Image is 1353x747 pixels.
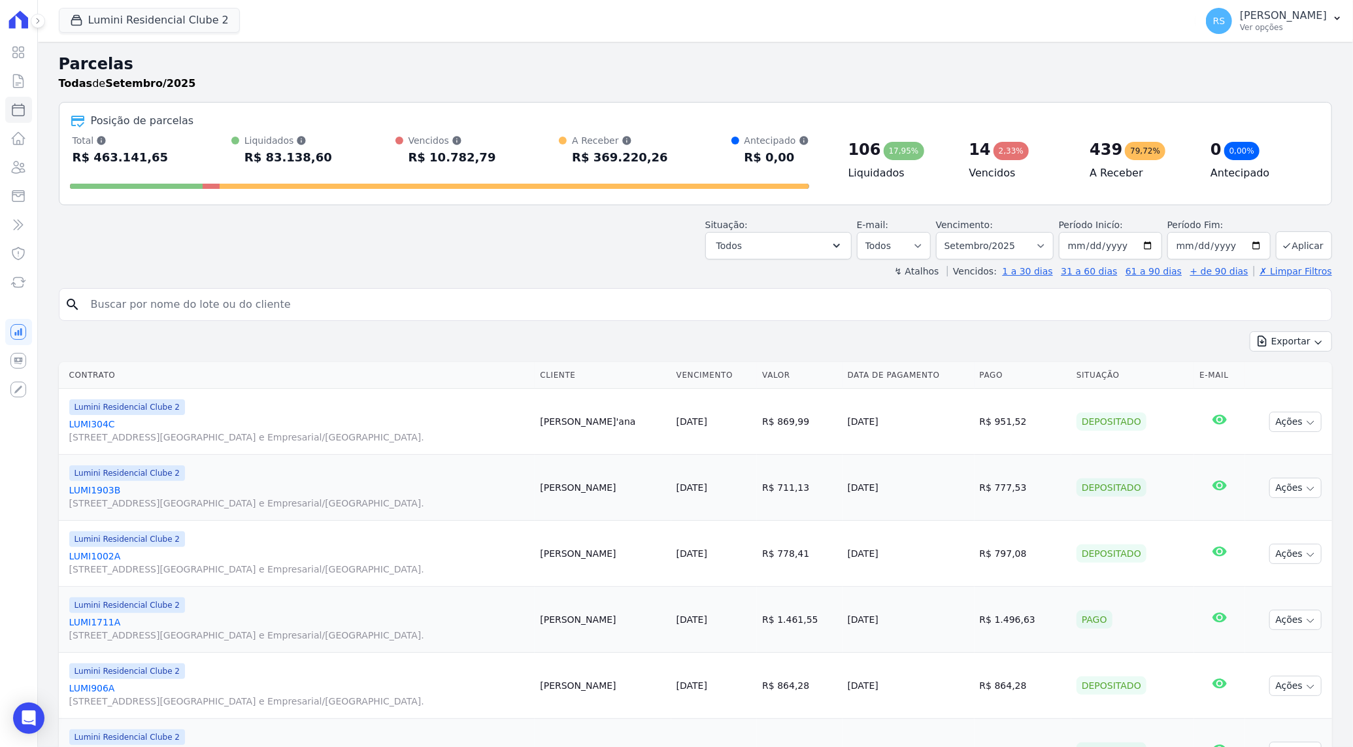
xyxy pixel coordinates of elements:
div: Depositado [1077,676,1146,695]
h2: Parcelas [59,52,1332,76]
th: Data de Pagamento [843,362,975,389]
th: Cliente [535,362,671,389]
td: [DATE] [843,587,975,653]
a: + de 90 dias [1190,266,1248,276]
div: R$ 83.138,60 [244,147,332,168]
p: de [59,76,196,91]
div: R$ 369.220,26 [572,147,668,168]
p: [PERSON_NAME] [1240,9,1327,22]
td: [DATE] [843,455,975,521]
th: Vencimento [671,362,758,389]
a: LUMI906A[STREET_ADDRESS][GEOGRAPHIC_DATA] e Empresarial/[GEOGRAPHIC_DATA]. [69,682,530,708]
div: 106 [848,139,881,160]
td: R$ 711,13 [757,455,842,521]
button: Exportar [1250,331,1332,352]
div: Pago [1077,610,1112,629]
a: ✗ Limpar Filtros [1254,266,1332,276]
th: Contrato [59,362,535,389]
div: R$ 10.782,79 [409,147,496,168]
span: Lumini Residencial Clube 2 [69,531,185,547]
span: Lumini Residencial Clube 2 [69,465,185,481]
a: [DATE] [676,416,707,427]
a: [DATE] [676,614,707,625]
td: R$ 1.461,55 [757,587,842,653]
div: 79,72% [1125,142,1165,160]
span: [STREET_ADDRESS][GEOGRAPHIC_DATA] e Empresarial/[GEOGRAPHIC_DATA]. [69,695,530,708]
td: R$ 864,28 [757,653,842,719]
a: LUMI1711A[STREET_ADDRESS][GEOGRAPHIC_DATA] e Empresarial/[GEOGRAPHIC_DATA]. [69,616,530,642]
button: Lumini Residencial Clube 2 [59,8,240,33]
span: Lumini Residencial Clube 2 [69,597,185,613]
span: RS [1213,16,1226,25]
span: Lumini Residencial Clube 2 [69,729,185,745]
td: [DATE] [843,389,975,455]
div: Open Intercom Messenger [13,703,44,734]
div: 14 [969,139,990,160]
button: Ações [1269,676,1322,696]
span: [STREET_ADDRESS][GEOGRAPHIC_DATA] e Empresarial/[GEOGRAPHIC_DATA]. [69,431,530,444]
div: Depositado [1077,544,1146,563]
td: R$ 951,52 [975,389,1071,455]
label: Período Inicío: [1059,220,1123,230]
button: Ações [1269,478,1322,498]
div: Vencidos [409,134,496,147]
td: R$ 797,08 [975,521,1071,587]
div: Liquidados [244,134,332,147]
div: Posição de parcelas [91,113,194,129]
a: [DATE] [676,482,707,493]
label: E-mail: [857,220,889,230]
input: Buscar por nome do lote ou do cliente [83,291,1326,318]
a: [DATE] [676,548,707,559]
td: [DATE] [843,521,975,587]
button: Todos [705,232,852,259]
div: R$ 0,00 [744,147,809,168]
button: Ações [1269,544,1322,564]
div: 0,00% [1224,142,1260,160]
a: LUMI1002A[STREET_ADDRESS][GEOGRAPHIC_DATA] e Empresarial/[GEOGRAPHIC_DATA]. [69,550,530,576]
button: Ações [1269,412,1322,432]
h4: Antecipado [1211,165,1311,181]
label: Situação: [705,220,748,230]
a: LUMI304C[STREET_ADDRESS][GEOGRAPHIC_DATA] e Empresarial/[GEOGRAPHIC_DATA]. [69,418,530,444]
strong: Todas [59,77,93,90]
label: Período Fim: [1167,218,1271,232]
span: [STREET_ADDRESS][GEOGRAPHIC_DATA] e Empresarial/[GEOGRAPHIC_DATA]. [69,629,530,642]
p: Ver opções [1240,22,1327,33]
span: Todos [716,238,742,254]
i: search [65,297,80,312]
a: 61 a 90 dias [1126,266,1182,276]
button: RS [PERSON_NAME] Ver opções [1195,3,1353,39]
div: Antecipado [744,134,809,147]
strong: Setembro/2025 [105,77,195,90]
button: Aplicar [1276,231,1332,259]
a: LUMI1903B[STREET_ADDRESS][GEOGRAPHIC_DATA] e Empresarial/[GEOGRAPHIC_DATA]. [69,484,530,510]
span: Lumini Residencial Clube 2 [69,399,185,415]
span: [STREET_ADDRESS][GEOGRAPHIC_DATA] e Empresarial/[GEOGRAPHIC_DATA]. [69,497,530,510]
td: R$ 777,53 [975,455,1071,521]
div: Depositado [1077,412,1146,431]
td: R$ 1.496,63 [975,587,1071,653]
h4: Liquidados [848,165,948,181]
th: Situação [1071,362,1194,389]
a: 31 a 60 dias [1061,266,1117,276]
td: [PERSON_NAME] [535,521,671,587]
a: [DATE] [676,680,707,691]
span: [STREET_ADDRESS][GEOGRAPHIC_DATA] e Empresarial/[GEOGRAPHIC_DATA]. [69,563,530,576]
div: Depositado [1077,478,1146,497]
td: [PERSON_NAME]'ana [535,389,671,455]
th: E-mail [1194,362,1244,389]
td: [PERSON_NAME] [535,455,671,521]
th: Valor [757,362,842,389]
td: R$ 778,41 [757,521,842,587]
td: [DATE] [843,653,975,719]
h4: A Receber [1090,165,1190,181]
a: 1 a 30 dias [1003,266,1053,276]
div: R$ 463.141,65 [73,147,169,168]
div: 439 [1090,139,1122,160]
h4: Vencidos [969,165,1069,181]
div: Total [73,134,169,147]
button: Ações [1269,610,1322,630]
div: 0 [1211,139,1222,160]
label: ↯ Atalhos [894,266,939,276]
td: R$ 869,99 [757,389,842,455]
